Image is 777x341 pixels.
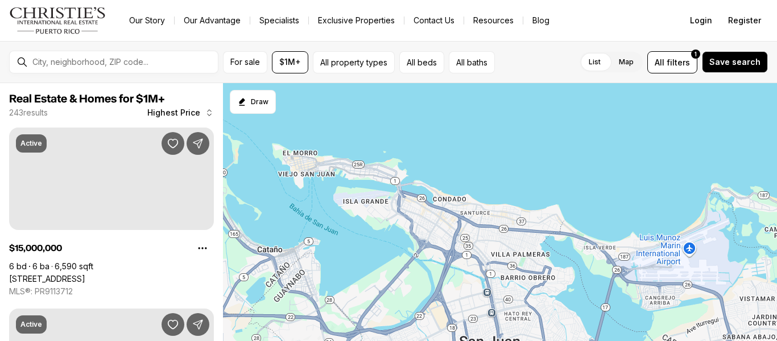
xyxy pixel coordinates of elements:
button: All baths [449,51,495,73]
img: logo [9,7,106,34]
button: Allfilters1 [647,51,697,73]
label: List [580,52,610,72]
button: Register [721,9,768,32]
a: Exclusive Properties [309,13,404,28]
a: Our Story [120,13,174,28]
label: Map [610,52,643,72]
span: Register [728,16,761,25]
span: All [655,56,664,68]
p: Active [20,139,42,148]
p: 243 results [9,108,48,117]
button: All beds [399,51,444,73]
span: filters [667,56,690,68]
a: Our Advantage [175,13,250,28]
span: 1 [695,50,697,59]
button: Share Property [187,313,209,336]
button: Login [683,9,719,32]
button: For sale [223,51,267,73]
a: 20 AMAPOLA ST, CAROLINA PR, 00979 [9,274,85,284]
span: Login [690,16,712,25]
button: Save Property: 20 AMAPOLA ST [162,132,184,155]
span: Highest Price [147,108,200,117]
button: $1M+ [272,51,308,73]
button: Contact Us [404,13,464,28]
span: Real Estate & Homes for $1M+ [9,93,165,105]
button: Property options [191,237,214,260]
p: Active [20,320,42,329]
span: Save search [709,57,761,67]
a: Blog [523,13,559,28]
button: Start drawing [230,90,276,114]
button: Save Property: 609 CONDADO AVENUE [162,313,184,336]
span: For sale [230,57,260,67]
button: All property types [313,51,395,73]
button: Save search [702,51,768,73]
a: Specialists [250,13,308,28]
button: Share Property [187,132,209,155]
button: Highest Price [140,101,221,124]
span: $1M+ [279,57,301,67]
a: Resources [464,13,523,28]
